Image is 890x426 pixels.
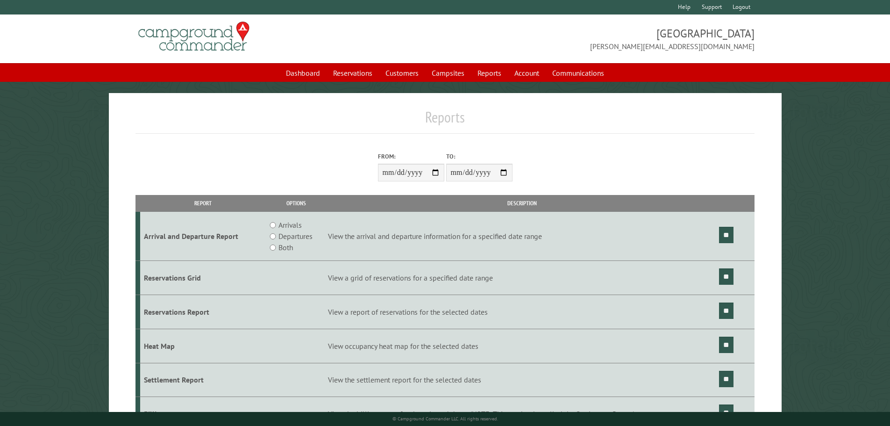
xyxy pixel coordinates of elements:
[140,195,266,211] th: Report
[547,64,610,82] a: Communications
[327,195,718,211] th: Description
[327,295,718,329] td: View a report of reservations for the selected dates
[265,195,326,211] th: Options
[135,18,252,55] img: Campground Commander
[327,212,718,261] td: View the arrival and departure information for a specified date range
[140,261,266,295] td: Reservations Grid
[392,416,498,422] small: © Campground Commander LLC. All rights reserved.
[135,108,755,134] h1: Reports
[426,64,470,82] a: Campsites
[472,64,507,82] a: Reports
[140,212,266,261] td: Arrival and Departure Report
[280,64,326,82] a: Dashboard
[445,26,755,52] span: [GEOGRAPHIC_DATA] [PERSON_NAME][EMAIL_ADDRESS][DOMAIN_NAME]
[278,219,302,231] label: Arrivals
[380,64,424,82] a: Customers
[140,363,266,397] td: Settlement Report
[327,329,718,363] td: View occupancy heat map for the selected dates
[140,295,266,329] td: Reservations Report
[327,261,718,295] td: View a grid of reservations for a specified date range
[278,231,313,242] label: Departures
[327,363,718,397] td: View the settlement report for the selected dates
[378,152,444,161] label: From:
[278,242,293,253] label: Both
[140,329,266,363] td: Heat Map
[446,152,513,161] label: To:
[328,64,378,82] a: Reservations
[509,64,545,82] a: Account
